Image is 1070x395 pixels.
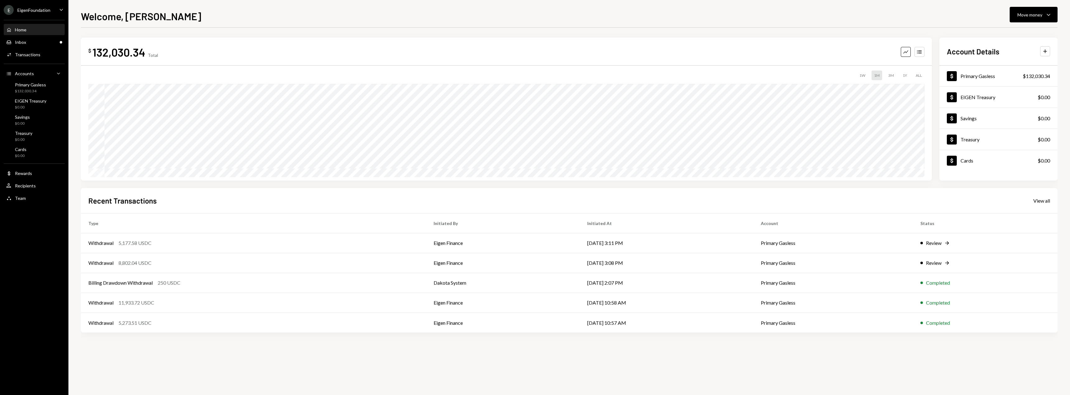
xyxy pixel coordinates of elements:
[15,71,34,76] div: Accounts
[753,313,913,333] td: Primary Gasless
[939,150,1058,171] a: Cards$0.00
[4,145,65,160] a: Cards$0.00
[939,87,1058,108] a: EIGEN Treasury$0.00
[961,136,979,142] div: Treasury
[15,39,26,45] div: Inbox
[753,233,913,253] td: Primary Gasless
[947,46,999,57] h2: Account Details
[857,71,868,80] div: 1W
[15,131,32,136] div: Treasury
[753,293,913,313] td: Primary Gasless
[1038,94,1050,101] div: $0.00
[961,115,977,121] div: Savings
[4,36,65,48] a: Inbox
[939,129,1058,150] a: Treasury$0.00
[15,114,30,120] div: Savings
[15,121,30,126] div: $0.00
[88,279,153,287] div: Billing Drawdown Withdrawal
[4,180,65,191] a: Recipients
[81,213,426,233] th: Type
[1038,157,1050,164] div: $0.00
[15,183,36,188] div: Recipients
[900,71,909,80] div: 1Y
[4,49,65,60] a: Transactions
[88,259,114,267] div: Withdrawal
[4,168,65,179] a: Rewards
[426,253,580,273] td: Eigen Finance
[4,5,14,15] div: E
[15,98,46,103] div: EIGEN Treasury
[426,233,580,253] td: Eigen Finance
[15,137,32,142] div: $0.00
[753,213,913,233] th: Account
[4,24,65,35] a: Home
[4,129,65,144] a: Treasury$0.00
[88,239,114,247] div: Withdrawal
[15,27,26,32] div: Home
[426,213,580,233] th: Initiated By
[1023,72,1050,80] div: $132,030.34
[119,239,151,247] div: 5,177.58 USDC
[158,279,180,287] div: 250 USDC
[580,233,753,253] td: [DATE] 3:11 PM
[961,158,973,163] div: Cards
[15,105,46,110] div: $0.00
[4,96,65,111] a: EIGEN Treasury$0.00
[1033,198,1050,204] div: View all
[580,213,753,233] th: Initiated At
[426,273,580,293] td: Dakota System
[1038,136,1050,143] div: $0.00
[17,7,50,13] div: EigenFoundation
[872,71,882,80] div: 1M
[1017,11,1042,18] div: Move money
[913,213,1058,233] th: Status
[15,52,40,57] div: Transactions
[88,195,157,206] h2: Recent Transactions
[961,94,995,100] div: EIGEN Treasury
[753,253,913,273] td: Primary Gasless
[580,313,753,333] td: [DATE] 10:57 AM
[4,68,65,79] a: Accounts
[15,89,46,94] div: $132,030.34
[753,273,913,293] td: Primary Gasless
[15,82,46,87] div: Primary Gasless
[88,48,91,54] div: $
[926,259,942,267] div: Review
[939,108,1058,129] a: Savings$0.00
[926,239,942,247] div: Review
[926,279,950,287] div: Completed
[1033,197,1050,204] a: View all
[88,299,114,306] div: Withdrawal
[426,313,580,333] td: Eigen Finance
[15,153,26,158] div: $0.00
[15,171,32,176] div: Rewards
[913,71,924,80] div: ALL
[886,71,896,80] div: 3M
[4,113,65,127] a: Savings$0.00
[926,319,950,327] div: Completed
[580,253,753,273] td: [DATE] 3:08 PM
[15,147,26,152] div: Cards
[15,195,26,201] div: Team
[92,45,145,59] div: 132,030.34
[1038,115,1050,122] div: $0.00
[1010,7,1058,22] button: Move money
[580,293,753,313] td: [DATE] 10:58 AM
[939,66,1058,86] a: Primary Gasless$132,030.34
[926,299,950,306] div: Completed
[119,259,151,267] div: 8,802.04 USDC
[119,299,154,306] div: 11,933.72 USDC
[426,293,580,313] td: Eigen Finance
[961,73,995,79] div: Primary Gasless
[148,53,158,58] div: Total
[4,80,65,95] a: Primary Gasless$132,030.34
[580,273,753,293] td: [DATE] 2:07 PM
[119,319,151,327] div: 5,273.51 USDC
[4,192,65,204] a: Team
[81,10,201,22] h1: Welcome, [PERSON_NAME]
[88,319,114,327] div: Withdrawal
